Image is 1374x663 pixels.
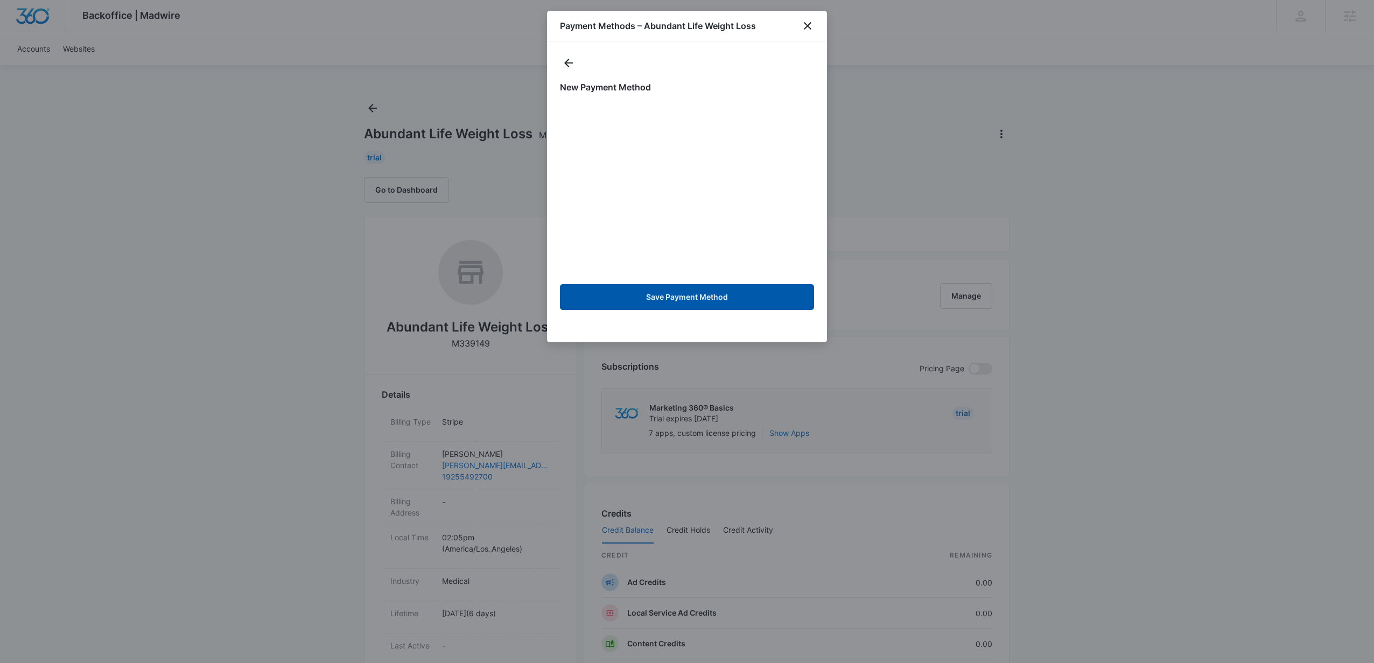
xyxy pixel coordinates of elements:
iframe: Secure payment input frame [558,102,816,276]
button: actions.back [560,54,577,72]
button: close [801,19,814,32]
button: Save Payment Method [560,284,814,310]
h1: New Payment Method [560,81,814,94]
h1: Payment Methods – Abundant Life Weight Loss [560,19,756,32]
